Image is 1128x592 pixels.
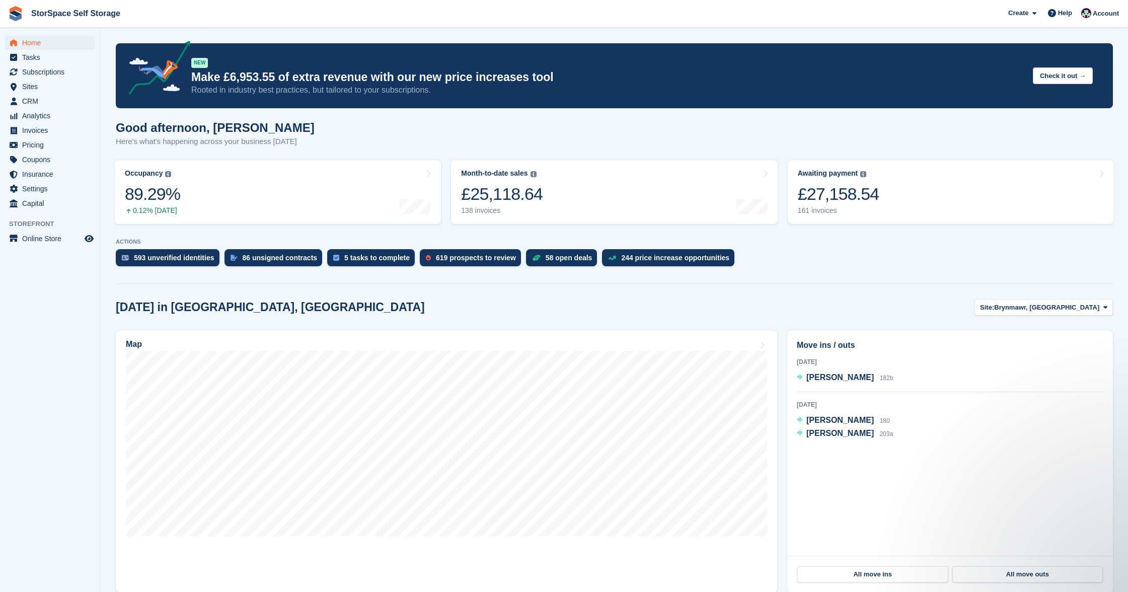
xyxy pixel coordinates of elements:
a: menu [5,80,95,94]
a: Preview store [83,233,95,245]
span: Invoices [22,123,83,137]
div: 86 unsigned contracts [243,254,318,262]
span: Help [1058,8,1072,18]
img: verify_identity-adf6edd0f0f0b5bbfe63781bf79b02c33cf7c696d77639b501bdc392416b5a36.svg [122,255,129,261]
div: £27,158.54 [798,184,879,204]
img: deal-1b604bf984904fb50ccaf53a9ad4b4a5d6e5aea283cecdc64d6e3604feb123c2.svg [532,254,541,261]
span: Analytics [22,109,83,123]
a: 619 prospects to review [420,249,526,271]
a: menu [5,65,95,79]
a: 5 tasks to complete [327,249,420,271]
span: Settings [22,182,83,196]
span: [PERSON_NAME] [806,429,874,437]
h1: Good afternoon, [PERSON_NAME] [116,121,315,134]
span: 182b [880,375,893,382]
img: stora-icon-8386f47178a22dfd0bd8f6a31ec36ba5ce8667c1dd55bd0f319d3a0aa187defe.svg [8,6,23,21]
button: Site: Brynmawr, [GEOGRAPHIC_DATA] [974,299,1113,316]
div: [DATE] [797,357,1103,366]
p: ACTIONS [116,239,1113,245]
span: Online Store [22,232,83,246]
span: CRM [22,94,83,108]
div: 593 unverified identities [134,254,214,262]
span: Pricing [22,138,83,152]
span: Sites [22,80,83,94]
span: Home [22,36,83,50]
a: menu [5,36,95,50]
a: 244 price increase opportunities [602,249,739,271]
img: prospect-51fa495bee0391a8d652442698ab0144808aea92771e9ea1ae160a38d050c398.svg [426,255,431,261]
span: Site: [980,303,994,313]
a: menu [5,167,95,181]
a: menu [5,153,95,167]
a: menu [5,138,95,152]
a: [PERSON_NAME] 203a [797,427,893,440]
span: Account [1093,9,1119,19]
img: price-adjustments-announcement-icon-8257ccfd72463d97f412b2fc003d46551f7dbcb40ab6d574587a9cd5c0d94... [120,41,191,98]
a: StorSpace Self Storage [27,5,124,22]
a: [PERSON_NAME] 182b [797,372,893,385]
span: Subscriptions [22,65,83,79]
div: 5 tasks to complete [344,254,410,262]
span: Insurance [22,167,83,181]
span: Brynmawr, [GEOGRAPHIC_DATA] [994,303,1099,313]
a: menu [5,123,95,137]
p: Here's what's happening across your business [DATE] [116,136,315,147]
div: Month-to-date sales [461,169,528,178]
a: Occupancy 89.29% 0.12% [DATE] [115,160,441,224]
img: price_increase_opportunities-93ffe204e8149a01c8c9dc8f82e8f89637d9d84a8eef4429ea346261dce0b2c0.svg [608,256,616,260]
div: Awaiting payment [798,169,858,178]
a: menu [5,196,95,210]
img: icon-info-grey-7440780725fd019a000dd9b08b2336e03edf1995a4989e88bcd33f0948082b44.svg [860,171,866,177]
a: 86 unsigned contracts [224,249,328,271]
span: [PERSON_NAME] [806,416,874,424]
a: Month-to-date sales £25,118.64 138 invoices [451,160,777,224]
span: 180 [880,417,890,424]
a: menu [5,182,95,196]
h2: Map [126,340,142,349]
span: Create [1008,8,1028,18]
a: All move outs [952,566,1103,582]
span: [PERSON_NAME] [806,373,874,382]
a: menu [5,232,95,246]
h2: Move ins / outs [797,339,1103,351]
button: Check it out → [1033,67,1093,84]
div: 0.12% [DATE] [125,206,180,215]
div: £25,118.64 [461,184,543,204]
a: menu [5,94,95,108]
span: 203a [880,430,893,437]
a: 593 unverified identities [116,249,224,271]
span: Tasks [22,50,83,64]
a: menu [5,109,95,123]
div: 619 prospects to review [436,254,516,262]
div: 58 open deals [546,254,592,262]
a: All move ins [797,566,948,582]
div: 244 price increase opportunities [621,254,729,262]
img: task-75834270c22a3079a89374b754ae025e5fb1db73e45f91037f5363f120a921f8.svg [333,255,339,261]
span: Coupons [22,153,83,167]
div: Occupancy [125,169,163,178]
img: Ross Hadlington [1081,8,1091,18]
a: 58 open deals [526,249,603,271]
span: Storefront [9,219,100,229]
p: Rooted in industry best practices, but tailored to your subscriptions. [191,85,1025,96]
div: 161 invoices [798,206,879,215]
div: [DATE] [797,400,1103,409]
p: Make £6,953.55 of extra revenue with our new price increases tool [191,70,1025,85]
h2: [DATE] in [GEOGRAPHIC_DATA], [GEOGRAPHIC_DATA] [116,301,425,314]
a: [PERSON_NAME] 180 [797,414,890,427]
a: Awaiting payment £27,158.54 161 invoices [788,160,1114,224]
a: menu [5,50,95,64]
img: contract_signature_icon-13c848040528278c33f63329250d36e43548de30e8caae1d1a13099fd9432cc5.svg [231,255,238,261]
div: NEW [191,58,208,68]
img: icon-info-grey-7440780725fd019a000dd9b08b2336e03edf1995a4989e88bcd33f0948082b44.svg [165,171,171,177]
img: icon-info-grey-7440780725fd019a000dd9b08b2336e03edf1995a4989e88bcd33f0948082b44.svg [531,171,537,177]
div: 138 invoices [461,206,543,215]
span: Capital [22,196,83,210]
div: 89.29% [125,184,180,204]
